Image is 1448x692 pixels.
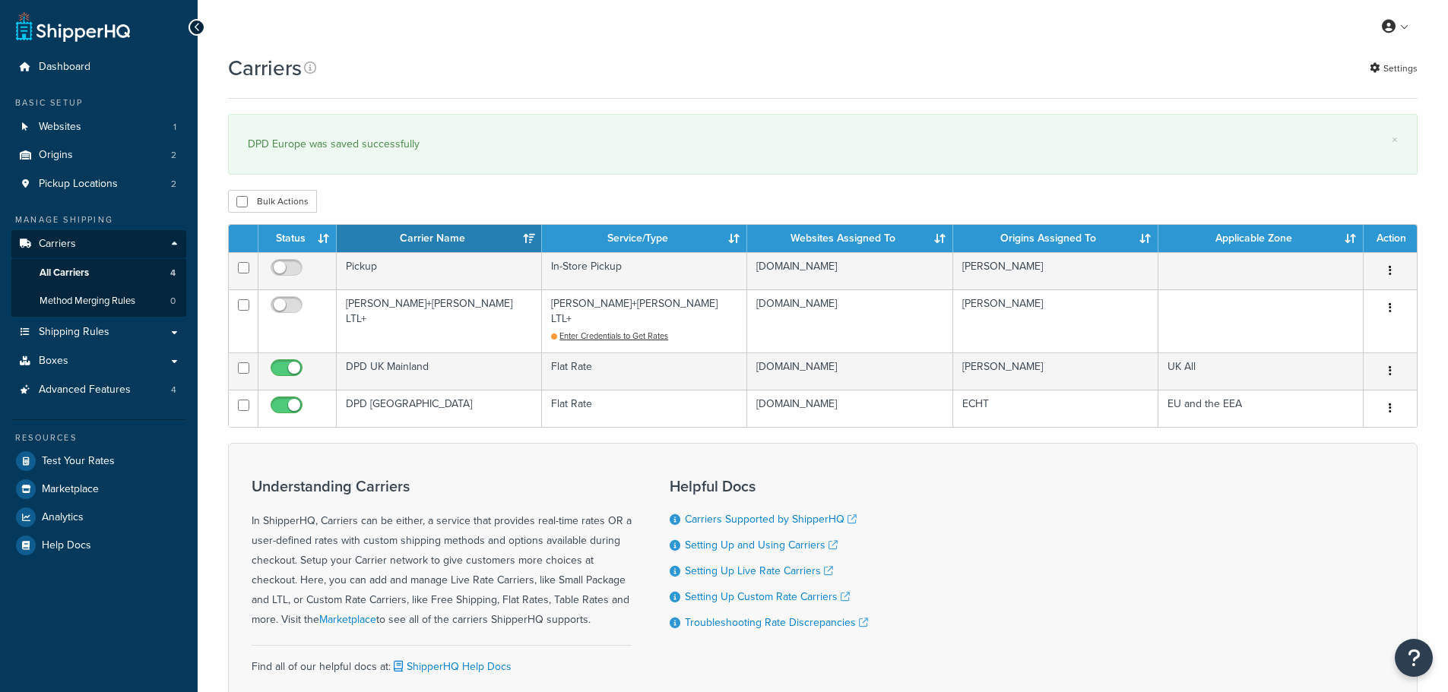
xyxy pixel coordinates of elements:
a: Dashboard [11,53,186,81]
a: Setting Up Custom Rate Carriers [685,589,850,605]
li: All Carriers [11,259,186,287]
a: Setting Up and Using Carriers [685,537,838,553]
a: Shipping Rules [11,318,186,346]
span: All Carriers [40,267,89,280]
th: Action [1364,225,1417,252]
span: Method Merging Rules [40,295,135,308]
span: 2 [171,178,176,191]
span: Websites [39,121,81,134]
th: Status: activate to sort column ascending [258,225,337,252]
th: Websites Assigned To: activate to sort column ascending [747,225,952,252]
span: Origins [39,149,73,162]
span: Marketplace [42,483,99,496]
a: Method Merging Rules 0 [11,287,186,315]
span: 0 [170,295,176,308]
div: Find all of our helpful docs at: [252,645,632,677]
span: Help Docs [42,539,91,552]
span: Carriers [39,238,76,251]
button: Open Resource Center [1395,639,1433,677]
span: Advanced Features [39,384,131,397]
a: Setting Up Live Rate Carriers [685,563,833,579]
span: 2 [171,149,176,162]
td: [PERSON_NAME] [953,289,1158,352]
a: ShipperHQ Home [16,11,130,42]
td: DPD [GEOGRAPHIC_DATA] [337,390,542,427]
li: Method Merging Rules [11,287,186,315]
th: Applicable Zone: activate to sort column ascending [1158,225,1364,252]
div: DPD Europe was saved successfully [248,134,1398,155]
td: EU and the EEA [1158,390,1364,427]
div: Resources [11,431,186,444]
a: Pickup Locations 2 [11,170,186,198]
a: Marketplace [11,476,186,503]
li: Advanced Features [11,376,186,404]
td: [PERSON_NAME]+[PERSON_NAME] LTL+ [542,289,747,352]
td: Flat Rate [542,352,747,390]
span: 1 [173,121,176,134]
td: [PERSON_NAME] [953,252,1158,289]
th: Origins Assigned To: activate to sort column ascending [953,225,1158,252]
a: Settings [1370,58,1418,79]
td: UK All [1158,352,1364,390]
td: [DOMAIN_NAME] [747,390,952,427]
a: Help Docs [11,532,186,559]
td: [DOMAIN_NAME] [747,252,952,289]
th: Carrier Name: activate to sort column ascending [337,225,542,252]
td: [DOMAIN_NAME] [747,352,952,390]
a: Troubleshooting Rate Discrepancies [685,615,868,630]
li: Websites [11,113,186,141]
h3: Understanding Carriers [252,478,632,495]
a: Marketplace [319,611,376,627]
h3: Helpful Docs [670,478,868,495]
span: Test Your Rates [42,455,115,468]
div: Basic Setup [11,96,186,109]
button: Bulk Actions [228,190,317,213]
a: Carriers [11,230,186,258]
span: Enter Credentials to Get Rates [559,330,668,342]
a: Boxes [11,347,186,375]
td: DPD UK Mainland [337,352,542,390]
li: Origins [11,141,186,169]
a: Analytics [11,504,186,531]
a: Test Your Rates [11,447,186,475]
span: Shipping Rules [39,326,109,339]
li: Pickup Locations [11,170,186,198]
td: [PERSON_NAME] [953,352,1158,390]
a: Advanced Features 4 [11,376,186,404]
span: Dashboard [39,61,90,74]
span: 4 [170,267,176,280]
a: ShipperHQ Help Docs [391,659,512,675]
a: All Carriers 4 [11,259,186,287]
a: Origins 2 [11,141,186,169]
span: Pickup Locations [39,178,118,191]
td: Flat Rate [542,390,747,427]
a: × [1392,134,1398,146]
div: Manage Shipping [11,213,186,226]
span: Analytics [42,511,84,524]
h1: Carriers [228,53,302,83]
li: Carriers [11,230,186,317]
a: Carriers Supported by ShipperHQ [685,511,857,527]
a: Websites 1 [11,113,186,141]
td: [DOMAIN_NAME] [747,289,952,352]
td: In-Store Pickup [542,252,747,289]
td: ECHT [953,390,1158,427]
td: Pickup [337,252,542,289]
div: In ShipperHQ, Carriers can be either, a service that provides real-time rates OR a user-defined r... [252,478,632,630]
th: Service/Type: activate to sort column ascending [542,225,747,252]
span: Boxes [39,355,68,368]
td: [PERSON_NAME]+[PERSON_NAME] LTL+ [337,289,542,352]
a: Enter Credentials to Get Rates [551,330,668,342]
span: 4 [171,384,176,397]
